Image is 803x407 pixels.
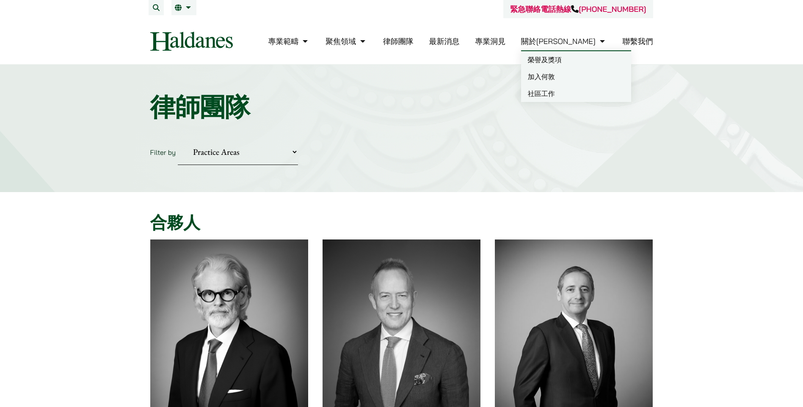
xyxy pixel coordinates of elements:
[521,36,607,46] a: 關於何敦
[623,36,653,46] a: 聯繫我們
[383,36,414,46] a: 律師團隊
[510,4,646,14] a: 緊急聯絡電話熱線[PHONE_NUMBER]
[475,36,505,46] a: 專業洞見
[175,4,193,11] a: 繁
[150,148,176,157] label: Filter by
[326,36,367,46] a: 聚焦領域
[429,36,459,46] a: 最新消息
[268,36,310,46] a: 專業範疇
[150,212,653,233] h2: 合夥人
[521,85,631,102] a: 社區工作
[521,51,631,68] a: 榮譽及獎項
[521,68,631,85] a: 加入何敦
[150,92,653,122] h1: 律師團隊
[150,32,233,51] img: Logo of Haldanes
